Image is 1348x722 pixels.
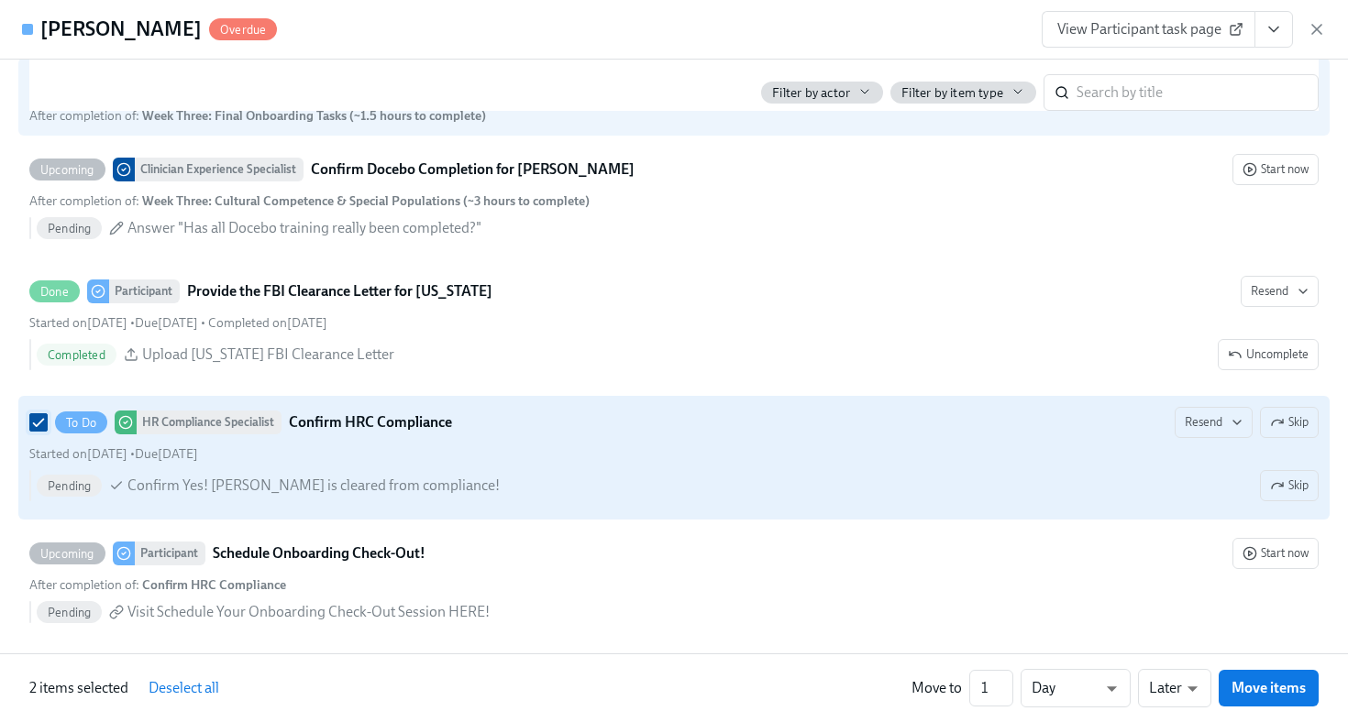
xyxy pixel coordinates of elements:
span: Resend [1251,282,1309,301]
span: Upcoming [29,163,105,177]
button: Move items [1219,670,1319,706]
button: DoneParticipantProvide the FBI Clearance Letter for [US_STATE]Started on[DATE] •Due[DATE] • Compl... [1241,276,1319,307]
span: Move items [1232,679,1306,697]
strong: Confirm Docebo Completion for [PERSON_NAME] [311,159,635,180]
span: Deselect all [149,679,219,697]
span: Resend [1185,413,1243,432]
span: Upload [US_STATE] FBI Clearance Letter [142,345,394,365]
div: Participant [135,541,205,565]
button: UpcomingParticipantSchedule Onboarding Check-Out!After completion of: Confirm HRC CompliancePendi... [1232,538,1319,569]
strong: Schedule Onboarding Check-Out! [213,542,425,564]
input: Search by title [1077,74,1319,111]
span: Thursday, September 25th 2025, 1:58 pm [135,446,198,462]
button: To DoHR Compliance SpecialistConfirm HRC ComplianceResendStarted on[DATE] •Due[DATE] PendingConfi... [1260,407,1319,438]
div: • • [29,314,327,332]
button: Filter by item type [890,82,1036,104]
span: Skip [1270,413,1309,432]
strong: Provide the FBI Clearance Letter for [US_STATE] [187,280,492,302]
div: HR Compliance Specialist [137,410,282,434]
button: To DoHR Compliance SpecialistConfirm HRC ComplianceResendSkipStarted on[DATE] •Due[DATE] PendingC... [1260,470,1319,501]
span: Filter by item type [901,84,1003,102]
span: Wednesday, September 17th 2025, 9:01 am [29,315,127,331]
span: Start now [1243,160,1309,179]
span: Upcoming [29,547,105,561]
button: UpcomingClinician Experience SpecialistConfirm Docebo Completion for [PERSON_NAME]After completio... [1232,154,1319,185]
button: Deselect all [136,670,232,706]
div: Later [1138,669,1211,707]
span: Pending [37,222,102,235]
a: View Participant task page [1042,11,1255,48]
span: Completed [37,348,116,362]
div: After completion of : [29,107,486,125]
span: Tuesday, September 23rd 2025, 1:58 pm [29,446,127,462]
span: Skip [1270,476,1309,495]
strong: Week Three: Cultural Competence & Special Populations (~3 hours to complete) [142,193,590,209]
button: DoneParticipantProvide the FBI Clearance Letter for [US_STATE]ResendStarted on[DATE] •Due[DATE] •... [1218,339,1319,370]
p: 2 items selected [29,678,128,698]
span: Done [29,285,80,299]
div: Move to [912,678,962,698]
strong: Confirm HRC Compliance [289,411,452,433]
div: Day [1021,669,1131,707]
span: View Participant task page [1057,20,1240,38]
button: View task page [1254,11,1293,48]
button: Filter by actor [761,82,883,104]
div: • [29,445,198,463]
div: After completion of : [29,192,590,210]
span: Uncomplete [1228,345,1309,364]
span: Answer "Has all Docebo training really been completed?" [127,218,481,238]
strong: Confirm HRC Compliance [142,577,286,593]
span: Pending [37,606,102,619]
strong: Week Three: Final Onboarding Tasks (~1.5 hours to complete) [142,108,486,124]
span: Visit Schedule Your Onboarding Check-Out Session HERE! [127,602,490,622]
h4: [PERSON_NAME] [40,16,202,43]
span: Start now [1243,544,1309,563]
span: Filter by actor [772,84,850,102]
div: After completion of : [29,576,286,594]
span: Pending [37,479,102,493]
span: Overdue [209,23,277,37]
span: Confirm Yes! [PERSON_NAME] is cleared from compliance! [127,476,500,496]
div: Clinician Experience Specialist [135,158,304,181]
span: Wednesday, September 17th 2025, 10:34 pm [208,315,327,331]
div: Participant [109,279,180,303]
span: Wednesday, October 8th 2025, 9:00 am [135,315,198,331]
button: To DoHR Compliance SpecialistConfirm HRC ComplianceSkipStarted on[DATE] •Due[DATE] PendingConfirm... [1175,407,1253,438]
span: To Do [55,416,107,430]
